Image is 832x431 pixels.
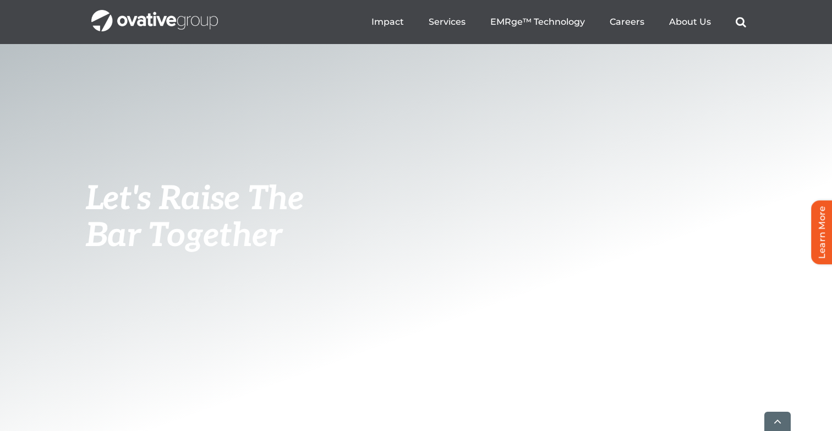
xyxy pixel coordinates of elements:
span: Bar Together [86,216,282,256]
a: OG_Full_horizontal_WHT [91,9,218,19]
a: About Us [669,17,711,28]
a: EMRge™ Technology [490,17,585,28]
a: Impact [371,17,404,28]
nav: Menu [371,4,746,40]
a: Search [736,17,746,28]
span: Let's Raise The [86,179,304,219]
a: Careers [610,17,644,28]
a: Services [429,17,466,28]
